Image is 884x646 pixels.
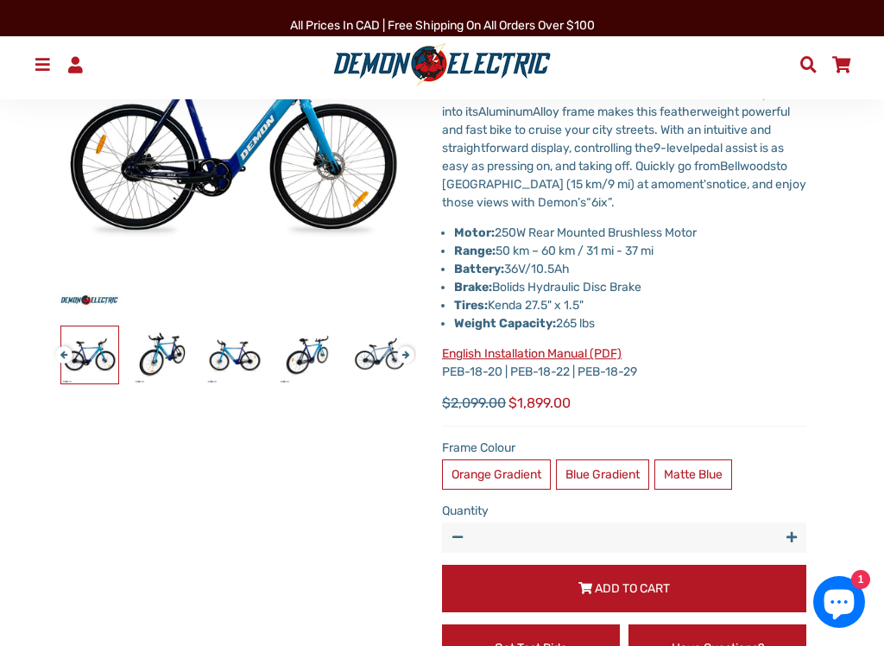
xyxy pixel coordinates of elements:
[658,177,712,192] span: moment's
[279,326,336,383] img: 6ix City eBike - Demon Electric
[397,338,407,358] button: Next
[290,18,595,33] span: All Prices in CAD | Free shipping on all orders over $100
[591,195,608,210] span: 6ix
[478,104,533,119] span: Aluminum
[442,345,806,381] p: PEB-18-20 | PEB-18-22 | PEB-18-29
[586,195,591,210] span: “
[454,225,495,240] strong: Motor:
[134,326,191,383] img: 6ix City eBike - Demon Electric
[556,459,649,490] label: Blue Gradient
[442,459,551,490] label: Orange Gradient
[720,159,776,174] span: Bellwoods
[454,298,488,313] strong: Tires:
[808,576,870,632] inbox-online-store-chat: Shopify online store chat
[442,502,806,520] label: Quantity
[351,326,408,383] img: 6ix City eBike
[442,522,806,553] input: quantity
[442,104,790,155] span: Alloy frame makes this featherweight powerful and fast bike to cruise your city streets. With an ...
[454,242,806,260] li: 50 km – 60 km / 31 mi - 37 mi
[442,522,472,553] button: Reduce item quantity by one
[578,195,580,210] span: ’
[454,296,806,314] li: Kenda 27.5" x 1.5"
[454,316,556,331] strong: Weight Capacity:
[611,195,615,210] span: .
[580,195,586,210] span: s
[442,565,806,612] button: Add to Cart
[454,278,806,296] li: Bolids Hydraulic Disc Brake
[454,224,806,242] li: 250W Rear Mounted Brushless Motor
[454,262,504,276] strong: Battery:
[776,522,806,553] button: Increase item quantity by one
[454,244,496,258] strong: Range:
[327,42,557,87] img: Demon Electric logo
[55,338,66,358] button: Previous
[454,314,806,332] li: 265 lbs
[442,346,622,361] a: English Installation Manual (PDF)
[206,326,263,383] img: 6ix City eBike - Demon Electric
[608,195,611,210] span: ”
[454,260,806,278] li: 36V/10.5Ah
[654,459,732,490] label: Matte Blue
[508,393,571,414] span: $1,899.00
[442,393,506,414] span: $2,099.00
[454,280,492,294] strong: Brake:
[595,581,670,596] span: Add to Cart
[654,141,692,155] span: 9-level
[61,326,118,383] img: 6ix City eBike - Demon Electric
[442,439,806,457] label: Frame Colour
